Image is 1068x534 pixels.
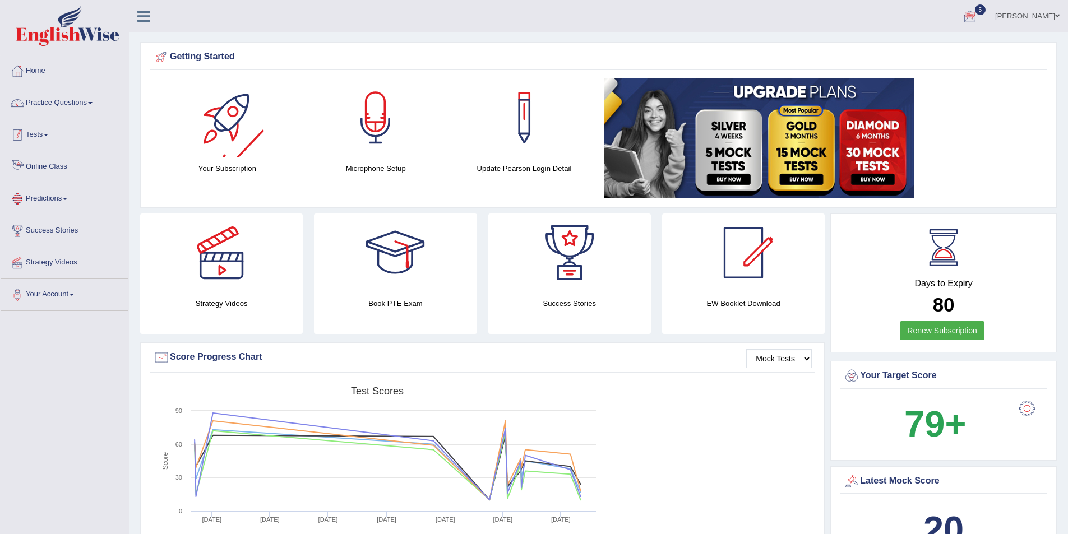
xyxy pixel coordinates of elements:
[843,278,1044,289] h4: Days to Expiry
[179,508,182,514] text: 0
[1,55,128,83] a: Home
[351,386,404,397] tspan: Test scores
[843,368,1044,384] div: Your Target Score
[456,162,593,174] h4: Update Pearson Login Detail
[175,441,182,448] text: 60
[175,474,182,481] text: 30
[175,407,182,414] text: 90
[493,516,512,523] tspan: [DATE]
[1,151,128,179] a: Online Class
[843,473,1044,490] div: Latest Mock Score
[900,321,984,340] a: Renew Subscription
[1,87,128,115] a: Practice Questions
[318,516,338,523] tspan: [DATE]
[260,516,280,523] tspan: [DATE]
[933,294,955,315] b: 80
[377,516,396,523] tspan: [DATE]
[975,4,986,15] span: 5
[904,403,966,444] b: 79+
[159,162,296,174] h4: Your Subscription
[604,78,914,198] img: small5.jpg
[1,215,128,243] a: Success Stories
[551,516,571,523] tspan: [DATE]
[662,298,825,309] h4: EW Booklet Download
[436,516,455,523] tspan: [DATE]
[1,183,128,211] a: Predictions
[202,516,221,523] tspan: [DATE]
[161,452,169,470] tspan: Score
[140,298,303,309] h4: Strategy Videos
[1,247,128,275] a: Strategy Videos
[153,349,812,366] div: Score Progress Chart
[314,298,477,309] h4: Book PTE Exam
[488,298,651,309] h4: Success Stories
[1,279,128,307] a: Your Account
[1,119,128,147] a: Tests
[307,162,445,174] h4: Microphone Setup
[153,49,1044,66] div: Getting Started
